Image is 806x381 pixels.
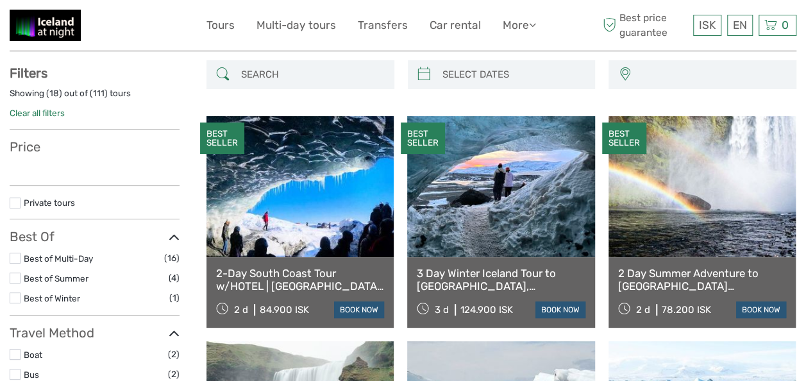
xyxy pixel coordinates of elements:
a: Bus [24,369,39,380]
input: SELECT DATES [437,63,589,86]
div: 124.900 ISK [460,304,513,316]
label: 111 [93,87,105,99]
a: Best of Winter [24,293,80,303]
div: BEST SELLER [401,123,445,155]
a: Best of Multi-Day [24,253,93,264]
a: Best of Summer [24,273,88,284]
span: (16) [164,251,180,266]
span: 0 [780,19,791,31]
span: Best price guarantee [600,11,690,39]
div: EN [727,15,753,36]
a: Car rental [430,16,481,35]
a: 2-Day South Coast Tour w/HOTEL | [GEOGRAPHIC_DATA], [GEOGRAPHIC_DATA], [GEOGRAPHIC_DATA] & Waterf... [216,267,384,293]
span: 2 d [636,304,650,316]
input: SEARCH [236,63,388,86]
span: (1) [169,291,180,305]
div: BEST SELLER [602,123,646,155]
span: (4) [169,271,180,285]
h3: Travel Method [10,325,180,341]
a: Clear all filters [10,108,65,118]
a: 3 Day Winter Iceland Tour to [GEOGRAPHIC_DATA], [GEOGRAPHIC_DATA], [GEOGRAPHIC_DATA] and [GEOGRAP... [417,267,585,293]
div: Showing ( ) out of ( ) tours [10,87,180,107]
span: (2) [168,347,180,362]
a: book now [535,301,585,318]
div: 84.900 ISK [260,304,309,316]
img: 2375-0893e409-a1bb-4841-adb0-b7e32975a913_logo_small.jpg [10,10,81,41]
strong: Filters [10,65,47,81]
div: 78.200 ISK [662,304,711,316]
div: BEST SELLER [200,123,244,155]
a: More [503,16,536,35]
a: book now [334,301,384,318]
span: 2 d [234,304,248,316]
a: Private tours [24,198,75,208]
a: Boat [24,350,42,360]
h3: Price [10,139,180,155]
a: 2 Day Summer Adventure to [GEOGRAPHIC_DATA] [GEOGRAPHIC_DATA], Glacier Hiking, [GEOGRAPHIC_DATA],... [618,267,786,293]
a: Transfers [358,16,408,35]
a: book now [736,301,786,318]
label: 18 [49,87,59,99]
span: ISK [699,19,716,31]
a: Multi-day tours [256,16,336,35]
a: Tours [206,16,235,35]
span: 3 d [435,304,449,316]
h3: Best Of [10,229,180,244]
